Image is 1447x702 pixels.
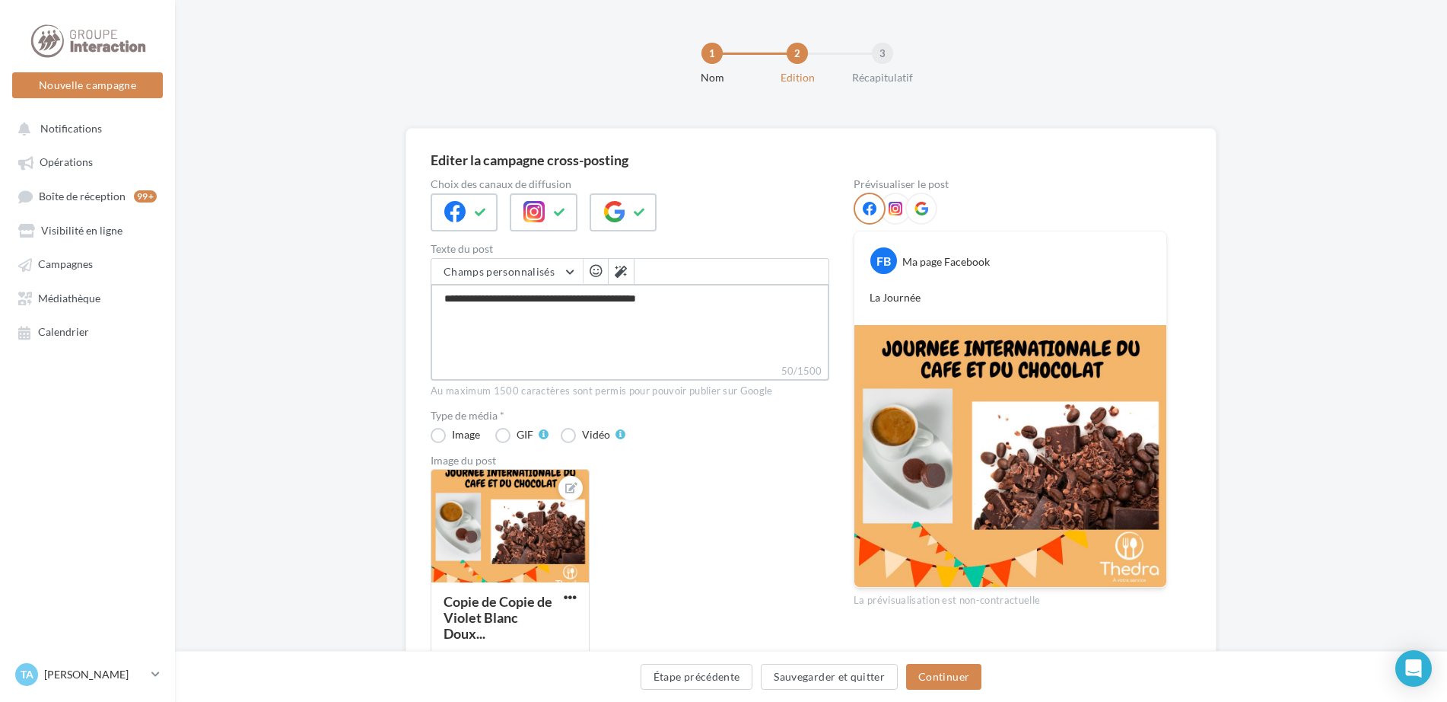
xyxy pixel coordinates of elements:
button: Sauvegarder et quitter [761,664,898,690]
div: Editer la campagne cross-posting [431,153,628,167]
div: Prévisualiser le post [854,179,1167,190]
label: Choix des canaux de diffusion [431,179,829,190]
div: Récapitulatif [834,70,931,85]
a: Campagnes [9,250,166,277]
span: Visibilité en ligne [41,224,122,237]
div: 1 [701,43,723,64]
label: 50/1500 [431,363,829,381]
button: Nouvelle campagne [12,72,163,98]
span: Notifications [40,122,102,135]
div: La prévisualisation est non-contractuelle [854,588,1167,608]
p: La Journée [870,290,1151,305]
span: Champs personnalisés [444,265,555,278]
button: Étape précédente [641,664,753,690]
div: Open Intercom Messenger [1395,650,1432,687]
div: FB [870,247,897,274]
a: Boîte de réception99+ [9,182,166,210]
div: GIF [517,429,533,440]
span: Calendrier [38,326,89,339]
div: Image du post [431,455,829,466]
div: 3 [872,43,893,64]
a: Opérations [9,148,166,175]
div: 99+ [134,190,157,203]
div: Image [452,429,480,440]
span: TA [21,667,33,682]
label: Type de média * [431,410,829,421]
span: Campagnes [38,258,93,271]
span: Médiathèque [38,292,100,305]
div: Vidéo [582,429,610,440]
p: [PERSON_NAME] [44,667,145,682]
button: Champs personnalisés [431,259,583,285]
div: Au maximum 1500 caractères sont permis pour pouvoir publier sur Google [431,385,829,398]
label: Texte du post [431,244,829,254]
a: TA [PERSON_NAME] [12,660,163,689]
a: Calendrier [9,317,166,345]
div: 2 [787,43,808,64]
span: Boîte de réception [39,190,126,203]
div: Copie de Copie de Violet Blanc Doux... [444,593,552,642]
button: Continuer [906,664,981,690]
a: Médiathèque [9,284,166,311]
div: Ma page Facebook [902,254,990,270]
span: Opérations [40,156,93,169]
a: Visibilité en ligne [9,216,166,244]
button: Notifications [9,114,160,142]
div: Nom [663,70,761,85]
div: Edition [749,70,846,85]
